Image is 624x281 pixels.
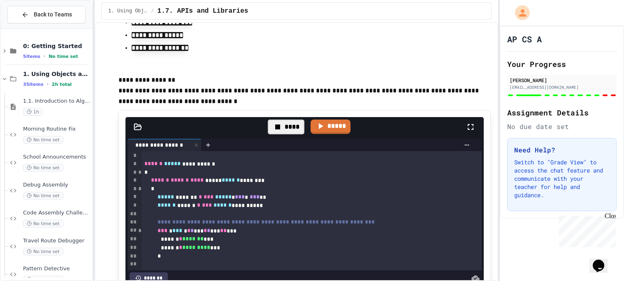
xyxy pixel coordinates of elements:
[23,108,43,116] span: 1h
[23,182,90,189] span: Debug Assembly
[44,53,45,60] span: •
[507,107,617,118] h2: Assignment Details
[506,3,532,22] div: My Account
[507,122,617,131] div: No due date set
[23,220,63,228] span: No time set
[23,248,63,256] span: No time set
[23,82,44,87] span: 35 items
[23,164,63,172] span: No time set
[47,81,49,88] span: •
[23,237,90,244] span: Travel Route Debugger
[3,3,57,52] div: Chat with us now!Close
[23,70,90,78] span: 1. Using Objects and Methods
[108,8,148,14] span: 1. Using Objects and Methods
[23,192,63,200] span: No time set
[514,158,610,199] p: Switch to "Grade View" to access the chat feature and communicate with your teacher for help and ...
[7,6,86,23] button: Back to Teams
[23,98,90,105] span: 1.1. Introduction to Algorithms, Programming, and Compilers
[510,76,614,84] div: [PERSON_NAME]
[23,126,90,133] span: Morning Routine Fix
[510,84,614,90] div: [EMAIL_ADDRESS][DOMAIN_NAME]
[34,10,72,19] span: Back to Teams
[151,8,154,14] span: /
[23,210,90,217] span: Code Assembly Challenge
[507,33,542,45] h1: AP CS A
[514,145,610,155] h3: Need Help?
[507,58,617,70] h2: Your Progress
[589,248,616,273] iframe: chat widget
[23,42,90,50] span: 0: Getting Started
[23,265,90,272] span: Pattern Detective
[49,54,78,59] span: No time set
[158,6,248,16] span: 1.7. APIs and Libraries
[23,136,63,144] span: No time set
[52,82,72,87] span: 2h total
[556,212,616,247] iframe: chat widget
[23,54,40,59] span: 5 items
[23,154,90,161] span: School Announcements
